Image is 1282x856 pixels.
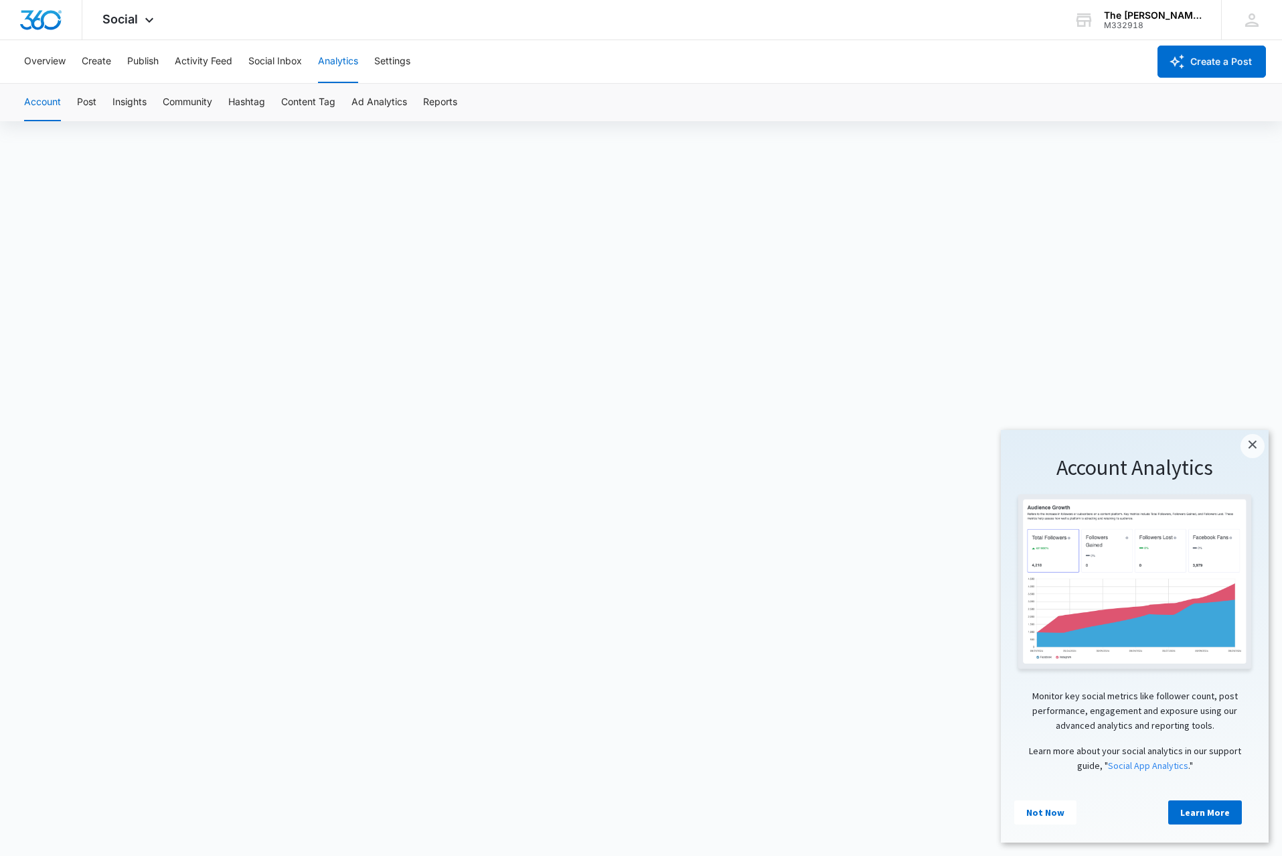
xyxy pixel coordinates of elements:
[175,40,232,83] button: Activity Feed
[1157,46,1266,78] button: Create a Post
[1104,10,1202,21] div: account name
[1104,21,1202,30] div: account id
[423,84,457,121] button: Reports
[77,84,96,121] button: Post
[24,84,61,121] button: Account
[163,84,212,121] button: Community
[228,84,265,121] button: Hashtag
[240,4,264,28] a: Close modal
[24,40,66,83] button: Overview
[248,40,302,83] button: Social Inbox
[107,330,187,342] a: Social App Analytics
[13,370,76,395] a: Not Now
[13,24,254,52] h1: Account Analytics
[82,40,111,83] button: Create
[127,40,159,83] button: Publish
[374,40,410,83] button: Settings
[102,12,138,26] span: Social
[112,84,147,121] button: Insights
[13,313,254,344] p: Learn more about your social analytics in our support guide, " ."
[13,259,254,303] p: Monitor key social metrics like follower count, post performance, engagement and exposure using o...
[167,370,241,395] a: Learn More
[281,84,335,121] button: Content Tag
[318,40,358,83] button: Analytics
[351,84,407,121] button: Ad Analytics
